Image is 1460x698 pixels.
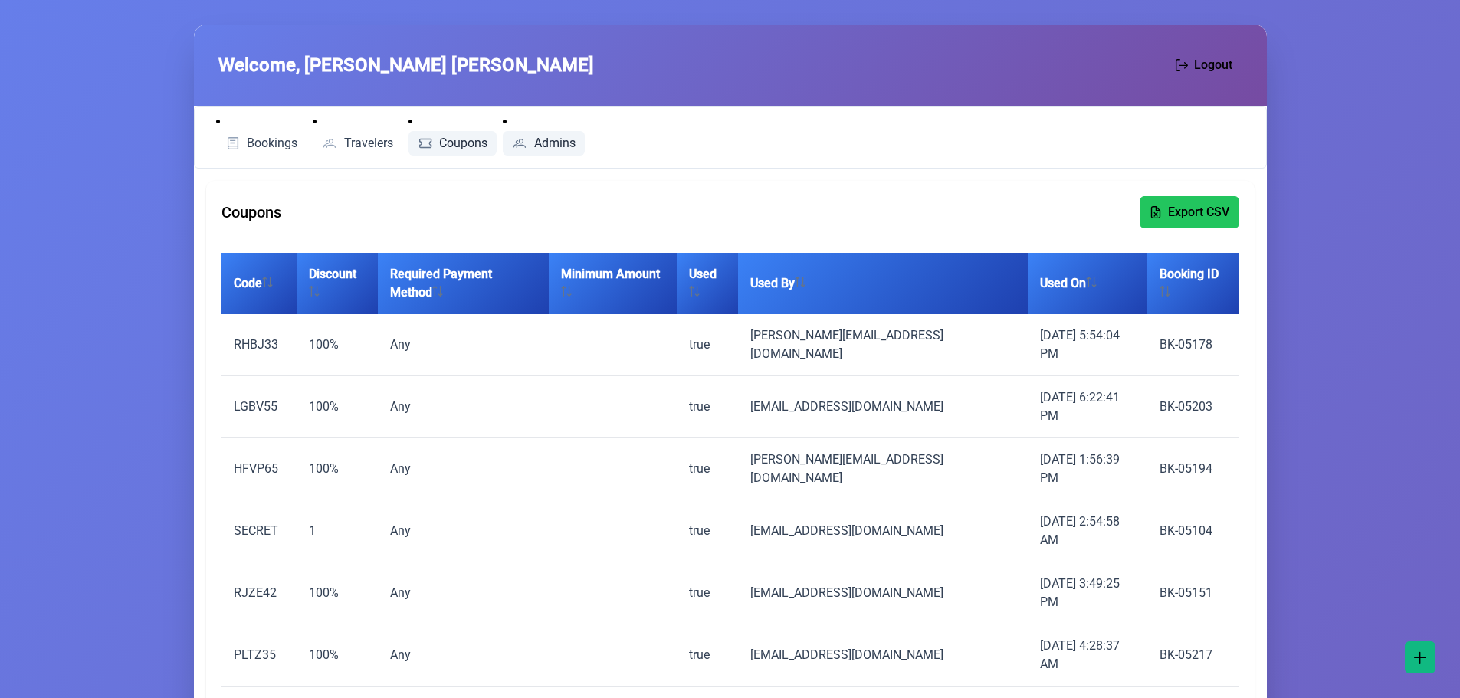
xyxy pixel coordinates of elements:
[1028,624,1147,687] td: [DATE] 4:28:37 AM
[439,137,487,149] span: Coupons
[378,562,549,624] td: Any
[1147,562,1239,624] td: BK-05151
[677,314,738,376] td: true
[738,253,1028,314] th: Used By
[378,376,549,438] td: Any
[1168,203,1229,221] span: Export CSV
[534,137,576,149] span: Admins
[247,137,297,149] span: Bookings
[503,113,585,156] li: Admins
[503,131,585,156] a: Admins
[221,253,297,314] th: Code
[378,438,549,500] td: Any
[218,51,594,79] span: Welcome, [PERSON_NAME] [PERSON_NAME]
[297,624,378,687] td: 100%
[1028,562,1147,624] td: [DATE] 3:49:25 PM
[313,113,402,156] li: Travelers
[221,201,281,224] span: Coupons
[1147,500,1239,562] td: BK-05104
[378,253,549,314] th: Required Payment Method
[549,253,677,314] th: Minimum Amount
[221,500,297,562] td: SECRET
[1028,500,1147,562] td: [DATE] 2:54:58 AM
[313,131,402,156] a: Travelers
[738,438,1028,500] td: [PERSON_NAME][EMAIL_ADDRESS][DOMAIN_NAME]
[221,438,297,500] td: HFVP65
[297,376,378,438] td: 100%
[297,500,378,562] td: 1
[1147,314,1239,376] td: BK-05178
[344,137,393,149] span: Travelers
[677,562,738,624] td: true
[1194,56,1232,74] span: Logout
[408,131,497,156] a: Coupons
[677,253,738,314] th: Used
[1028,376,1147,438] td: [DATE] 6:22:41 PM
[738,314,1028,376] td: [PERSON_NAME][EMAIL_ADDRESS][DOMAIN_NAME]
[1140,196,1239,228] button: Export CSV
[1028,253,1147,314] th: Used On
[216,113,307,156] li: Bookings
[297,562,378,624] td: 100%
[738,624,1028,687] td: [EMAIL_ADDRESS][DOMAIN_NAME]
[378,624,549,687] td: Any
[738,500,1028,562] td: [EMAIL_ADDRESS][DOMAIN_NAME]
[378,314,549,376] td: Any
[738,562,1028,624] td: [EMAIL_ADDRESS][DOMAIN_NAME]
[677,376,738,438] td: true
[1147,624,1239,687] td: BK-05217
[297,314,378,376] td: 100%
[1028,314,1147,376] td: [DATE] 5:54:04 PM
[1028,438,1147,500] td: [DATE] 1:56:39 PM
[408,113,497,156] li: Coupons
[221,376,297,438] td: LGBV55
[216,131,307,156] a: Bookings
[1147,376,1239,438] td: BK-05203
[297,253,378,314] th: Discount
[1147,253,1239,314] th: Booking ID
[1166,49,1242,81] button: Logout
[677,438,738,500] td: true
[677,624,738,687] td: true
[297,438,378,500] td: 100%
[221,314,297,376] td: RHBJ33
[1147,438,1239,500] td: BK-05194
[221,624,297,687] td: PLTZ35
[738,376,1028,438] td: [EMAIL_ADDRESS][DOMAIN_NAME]
[378,500,549,562] td: Any
[221,562,297,624] td: RJZE42
[677,500,738,562] td: true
